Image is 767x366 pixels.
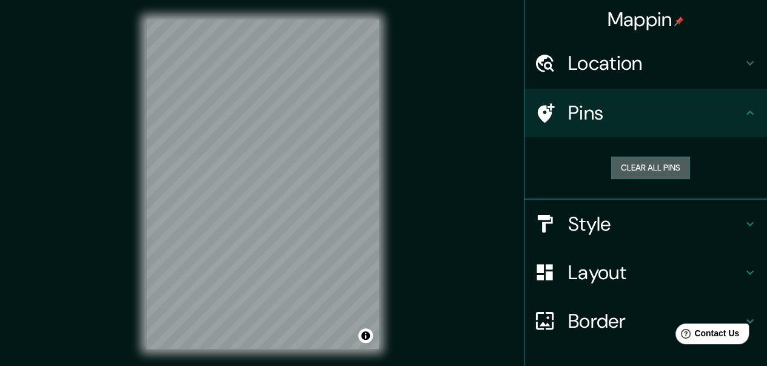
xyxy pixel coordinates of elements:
[608,7,685,32] h4: Mappin
[568,309,743,333] h4: Border
[146,19,379,349] canvas: Map
[524,297,767,345] div: Border
[568,212,743,236] h4: Style
[568,260,743,285] h4: Layout
[568,51,743,75] h4: Location
[524,39,767,87] div: Location
[358,328,373,343] button: Toggle attribution
[611,157,690,179] button: Clear all pins
[674,16,684,26] img: pin-icon.png
[524,200,767,248] div: Style
[524,248,767,297] div: Layout
[568,101,743,125] h4: Pins
[524,89,767,137] div: Pins
[659,319,754,353] iframe: Help widget launcher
